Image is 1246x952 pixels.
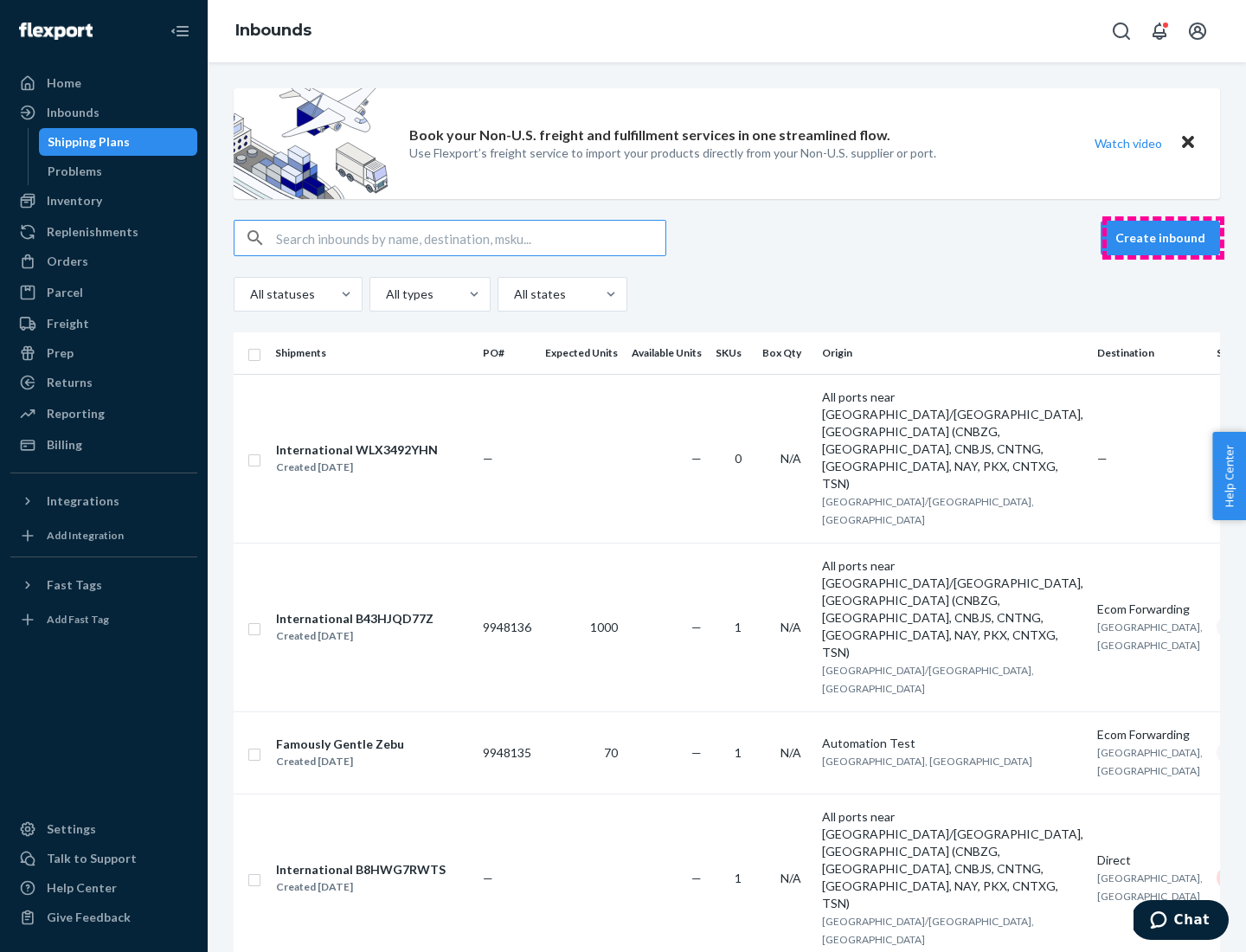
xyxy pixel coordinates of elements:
[276,610,434,627] div: International B43HJQD77Z
[276,736,404,753] div: Famously Gentle Zebu
[276,878,446,896] div: Created [DATE]
[822,664,1034,695] span: [GEOGRAPHIC_DATA]/[GEOGRAPHIC_DATA], [GEOGRAPHIC_DATA]
[19,23,93,40] img: Flexport logo
[1177,131,1199,156] button: Close
[1097,872,1203,903] span: [GEOGRAPHIC_DATA], [GEOGRAPHIC_DATA]
[1097,601,1203,618] div: Ecom Forwarding
[822,495,1034,526] span: [GEOGRAPHIC_DATA]/[GEOGRAPHIC_DATA], [GEOGRAPHIC_DATA]
[691,871,702,885] span: —
[590,620,618,634] span: 1000
[276,441,438,459] div: International WLX3492YHN
[691,745,702,760] span: —
[1104,14,1139,48] button: Open Search Box
[780,745,801,760] span: N/A
[268,332,476,374] th: Shipments
[39,158,198,185] a: Problems
[10,874,197,902] a: Help Center
[1090,332,1210,374] th: Destination
[822,557,1083,661] div: All ports near [GEOGRAPHIC_DATA]/[GEOGRAPHIC_DATA], [GEOGRAPHIC_DATA] (CNBZG, [GEOGRAPHIC_DATA], ...
[780,451,801,466] span: N/A
[248,286,250,303] input: All statuses
[691,620,702,634] span: —
[604,745,618,760] span: 70
[755,332,815,374] th: Box Qty
[276,627,434,645] div: Created [DATE]
[276,459,438,476] div: Created [DATE]
[10,522,197,550] a: Add Integration
[512,286,514,303] input: All states
[1134,900,1229,943] iframe: Opens a widget where you can chat to one of our agents
[1097,621,1203,652] span: [GEOGRAPHIC_DATA], [GEOGRAPHIC_DATA]
[1142,14,1177,48] button: Open notifications
[476,711,538,794] td: 9948135
[780,871,801,885] span: N/A
[47,74,81,92] div: Home
[538,332,625,374] th: Expected Units
[822,755,1032,768] span: [GEOGRAPHIC_DATA], [GEOGRAPHIC_DATA]
[47,405,105,422] div: Reporting
[409,125,890,145] p: Book your Non-U.S. freight and fulfillment services in one streamlined flow.
[1101,221,1220,255] button: Create inbound
[47,879,117,897] div: Help Center
[10,69,197,97] a: Home
[222,6,325,56] ol: breadcrumbs
[47,374,93,391] div: Returns
[735,620,742,634] span: 1
[163,14,197,48] button: Close Navigation
[1097,451,1108,466] span: —
[276,221,665,255] input: Search inbounds by name, destination, msku...
[483,871,493,885] span: —
[235,21,311,40] a: Inbounds
[384,286,386,303] input: All types
[10,845,197,872] button: Talk to Support
[10,571,197,599] button: Fast Tags
[691,451,702,466] span: —
[276,753,404,770] div: Created [DATE]
[47,436,82,453] div: Billing
[10,487,197,515] button: Integrations
[10,400,197,428] a: Reporting
[47,344,74,362] div: Prep
[1180,14,1215,48] button: Open account menu
[10,218,197,246] a: Replenishments
[1097,726,1203,743] div: Ecom Forwarding
[1083,131,1173,156] button: Watch video
[39,128,198,156] a: Shipping Plans
[47,492,119,510] div: Integrations
[47,223,138,241] div: Replenishments
[1212,432,1246,520] button: Help Center
[10,904,197,931] button: Give Feedback
[483,451,493,466] span: —
[780,620,801,634] span: N/A
[47,104,100,121] div: Inbounds
[735,745,742,760] span: 1
[10,279,197,306] a: Parcel
[625,332,709,374] th: Available Units
[409,145,936,162] p: Use Flexport’s freight service to import your products directly from your Non-U.S. supplier or port.
[1097,852,1203,869] div: Direct
[47,820,96,838] div: Settings
[735,871,742,885] span: 1
[48,163,102,180] div: Problems
[815,332,1090,374] th: Origin
[10,369,197,396] a: Returns
[47,612,109,627] div: Add Fast Tag
[47,850,137,867] div: Talk to Support
[709,332,755,374] th: SKUs
[47,528,124,543] div: Add Integration
[476,332,538,374] th: PO#
[822,915,1034,946] span: [GEOGRAPHIC_DATA]/[GEOGRAPHIC_DATA], [GEOGRAPHIC_DATA]
[476,543,538,711] td: 9948136
[10,187,197,215] a: Inventory
[10,99,197,126] a: Inbounds
[48,133,130,151] div: Shipping Plans
[822,808,1083,912] div: All ports near [GEOGRAPHIC_DATA]/[GEOGRAPHIC_DATA], [GEOGRAPHIC_DATA] (CNBZG, [GEOGRAPHIC_DATA], ...
[10,339,197,367] a: Prep
[822,389,1083,492] div: All ports near [GEOGRAPHIC_DATA]/[GEOGRAPHIC_DATA], [GEOGRAPHIC_DATA] (CNBZG, [GEOGRAPHIC_DATA], ...
[10,310,197,338] a: Freight
[735,451,742,466] span: 0
[10,815,197,843] a: Settings
[1097,746,1203,777] span: [GEOGRAPHIC_DATA], [GEOGRAPHIC_DATA]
